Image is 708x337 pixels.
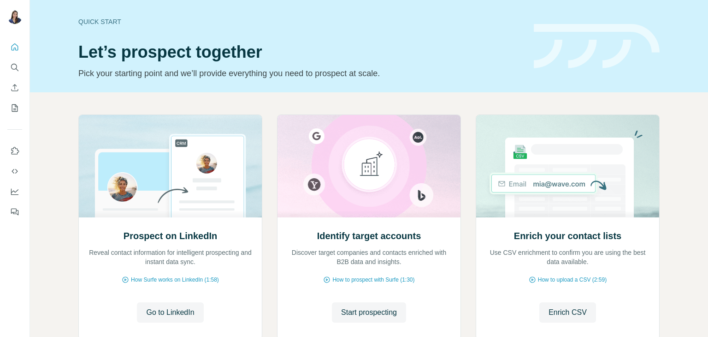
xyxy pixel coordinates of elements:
button: Enrich CSV [539,302,596,323]
p: Pick your starting point and we’ll provide everything you need to prospect at scale. [78,67,523,80]
button: My lists [7,100,22,116]
h2: Enrich your contact lists [514,229,621,242]
img: banner [534,24,660,69]
p: Discover target companies and contacts enriched with B2B data and insights. [287,248,451,266]
button: Enrich CSV [7,79,22,96]
button: Start prospecting [332,302,406,323]
img: Avatar [7,9,22,24]
button: Go to LinkedIn [137,302,203,323]
div: Quick start [78,17,523,26]
h2: Prospect on LinkedIn [124,229,217,242]
h2: Identify target accounts [317,229,421,242]
h1: Let’s prospect together [78,43,523,61]
button: Feedback [7,204,22,220]
img: Prospect on LinkedIn [78,115,262,217]
span: How to prospect with Surfe (1:30) [332,276,414,284]
img: Enrich your contact lists [476,115,660,217]
img: Identify target accounts [277,115,461,217]
button: Use Surfe on LinkedIn [7,143,22,159]
button: Dashboard [7,183,22,200]
span: Start prospecting [341,307,397,318]
span: How Surfe works on LinkedIn (1:58) [131,276,219,284]
button: Search [7,59,22,76]
p: Reveal contact information for intelligent prospecting and instant data sync. [88,248,253,266]
span: Enrich CSV [549,307,587,318]
p: Use CSV enrichment to confirm you are using the best data available. [485,248,650,266]
span: How to upload a CSV (2:59) [538,276,607,284]
span: Go to LinkedIn [146,307,194,318]
button: Use Surfe API [7,163,22,180]
button: Quick start [7,39,22,55]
